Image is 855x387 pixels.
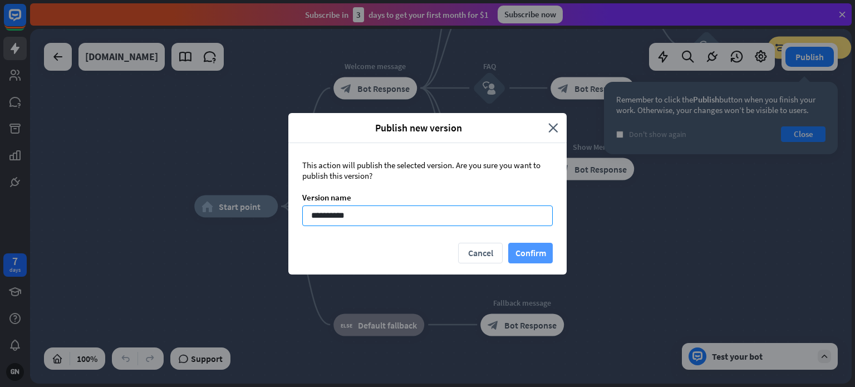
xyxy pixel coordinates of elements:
[297,121,540,134] span: Publish new version
[508,243,553,263] button: Confirm
[302,160,553,181] div: This action will publish the selected version. Are you sure you want to publish this version?
[548,121,558,134] i: close
[9,4,42,38] button: Open LiveChat chat widget
[458,243,503,263] button: Cancel
[302,192,553,203] div: Version name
